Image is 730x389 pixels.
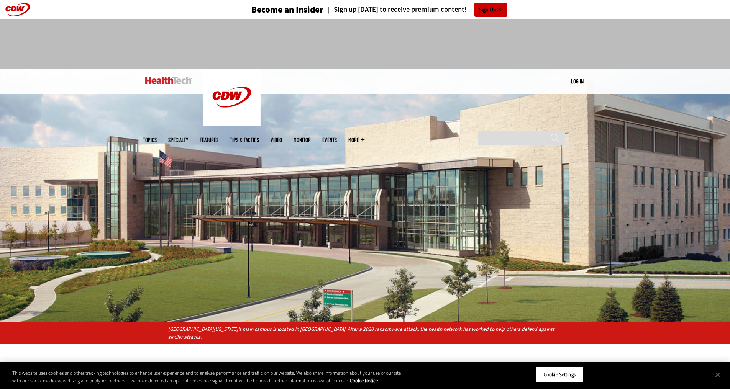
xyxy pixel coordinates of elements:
[145,77,192,84] img: Home
[536,367,584,383] button: Cookie Settings
[571,78,584,85] a: Log in
[230,137,259,143] a: Tips & Tactics
[168,325,562,342] p: [GEOGRAPHIC_DATA][US_STATE]’s main campus is located in [GEOGRAPHIC_DATA]. After a 2020 ransomwar...
[323,6,467,13] a: Sign up [DATE] to receive premium content!
[251,5,323,14] h3: Become an Insider
[348,137,364,143] span: More
[474,3,507,17] a: Sign Up
[322,137,337,143] a: Events
[203,119,261,127] a: CDW
[223,5,323,14] a: Become an Insider
[294,137,311,143] a: MonITor
[12,369,402,384] div: This website uses cookies and other tracking technologies to enhance user experience and to analy...
[709,366,726,383] button: Close
[143,137,157,143] span: Topics
[350,378,378,384] a: More information about your privacy
[571,77,584,85] div: User menu
[271,137,282,143] a: Video
[226,27,505,61] iframe: advertisement
[154,361,433,368] div: »
[168,137,188,143] span: Specialty
[203,69,261,126] img: Home
[453,361,568,371] h3: Latest Articles
[200,137,218,143] a: Features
